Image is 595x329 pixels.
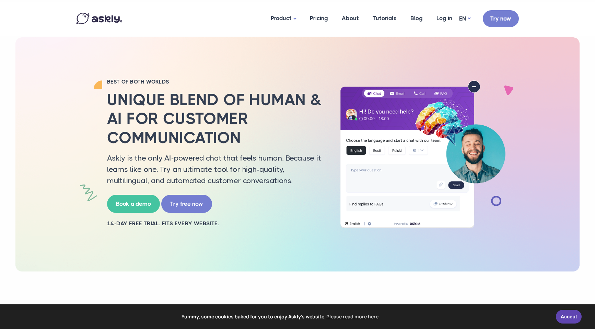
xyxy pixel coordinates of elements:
a: Accept [556,310,582,324]
a: About [335,2,366,35]
span: Yummy, some cookies baked for you to enjoy Askly's website. [10,312,551,322]
h2: BEST OF BOTH WORLDS [107,78,323,85]
a: learn more about cookies [326,312,380,322]
a: Log in [430,2,459,35]
h2: 14-day free trial. Fits every website. [107,220,323,227]
p: Askly is the only AI-powered chat that feels human. Because it learns like one. Try an ultimate t... [107,152,323,186]
a: Try now [483,10,519,27]
a: Product [264,2,303,36]
img: Askly [76,13,122,24]
a: Book a demo [107,195,160,213]
h2: Unique blend of human & AI for customer communication [107,90,323,147]
a: Try free now [161,195,212,213]
a: Tutorials [366,2,404,35]
img: AI multilingual chat [334,80,512,228]
a: EN [459,14,470,24]
a: Blog [404,2,430,35]
a: Pricing [303,2,335,35]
